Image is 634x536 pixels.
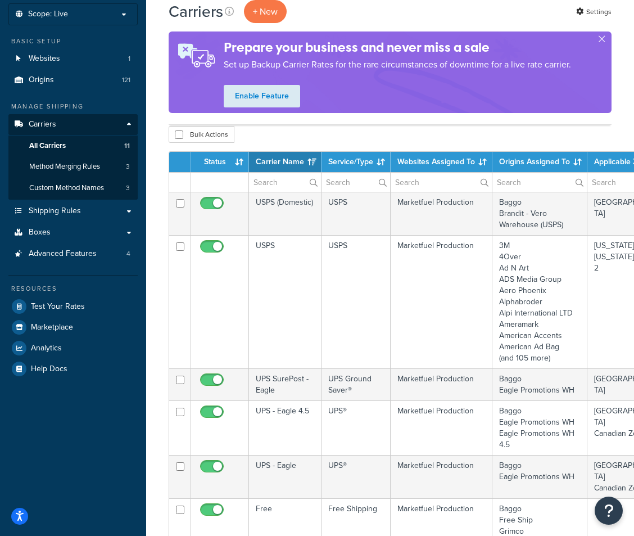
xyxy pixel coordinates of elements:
[128,54,130,64] span: 1
[321,173,390,192] input: Search
[8,201,138,222] a: Shipping Rules
[124,141,130,151] span: 11
[492,368,587,400] td: Baggo Eagle Promotions WH
[8,136,138,156] a: All Carriers 11
[8,244,138,264] li: Advanced Features
[169,1,223,22] h1: Carriers
[8,70,138,91] a: Origins 121
[8,359,138,379] a: Help Docs
[31,323,73,332] span: Marketplace
[8,48,138,69] li: Websites
[321,235,391,368] td: USPS
[492,400,587,455] td: Baggo Eagle Promotions WH Eagle Promotions WH 4.5
[8,296,138,317] a: Test Your Rates
[29,54,60,64] span: Websites
[126,249,130,259] span: 4
[321,152,391,172] th: Service/Type: activate to sort column ascending
[8,317,138,337] a: Marketplace
[224,57,571,73] p: Set up Backup Carrier Rates for the rare circumstances of downtime for a live rate carrier.
[8,37,138,46] div: Basic Setup
[492,455,587,498] td: Baggo Eagle Promotions WH
[492,235,587,368] td: 3M 4Over Ad N Art ADS Media Group Aero Phoenix Alphabroder Alpi International LTD Ameramark Ameri...
[321,455,391,498] td: UPS®
[126,183,130,193] span: 3
[8,156,138,177] a: Method Merging Rules 3
[29,141,66,151] span: All Carriers
[224,85,300,107] a: Enable Feature
[8,156,138,177] li: Method Merging Rules
[249,235,321,368] td: USPS
[29,249,97,259] span: Advanced Features
[8,178,138,199] a: Custom Method Names 3
[391,400,492,455] td: Marketfuel Production
[391,235,492,368] td: Marketfuel Production
[29,120,56,129] span: Carriers
[29,206,81,216] span: Shipping Rules
[595,497,623,525] button: Open Resource Center
[321,192,391,235] td: USPS
[191,152,249,172] th: Status: activate to sort column ascending
[169,126,234,143] button: Bulk Actions
[391,152,492,172] th: Websites Assigned To: activate to sort column ascending
[492,173,587,192] input: Search
[31,364,67,374] span: Help Docs
[31,344,62,353] span: Analytics
[391,368,492,400] td: Marketfuel Production
[224,38,571,57] h4: Prepare your business and never miss a sale
[29,228,51,237] span: Boxes
[249,192,321,235] td: USPS (Domestic)
[122,75,130,85] span: 121
[391,192,492,235] td: Marketfuel Production
[28,10,68,19] span: Scope: Live
[29,183,104,193] span: Custom Method Names
[8,48,138,69] a: Websites 1
[31,302,85,312] span: Test Your Rates
[8,114,138,200] li: Carriers
[249,455,321,498] td: UPS - Eagle
[29,162,100,172] span: Method Merging Rules
[321,400,391,455] td: UPS®
[29,75,54,85] span: Origins
[391,455,492,498] td: Marketfuel Production
[321,368,391,400] td: UPS Ground Saver®
[249,400,321,455] td: UPS - Eagle 4.5
[8,114,138,135] a: Carriers
[126,162,130,172] span: 3
[249,152,321,172] th: Carrier Name: activate to sort column ascending
[249,368,321,400] td: UPS SurePost - Eagle
[169,31,224,79] img: ad-rules-rateshop-fe6ec290ccb7230408bd80ed9643f0289d75e0ffd9eb532fc0e269fcd187b520.png
[492,192,587,235] td: Baggo Brandit - Vero Warehouse (USPS)
[249,173,321,192] input: Search
[8,222,138,243] a: Boxes
[8,70,138,91] li: Origins
[8,136,138,156] li: All Carriers
[576,4,612,20] a: Settings
[8,178,138,199] li: Custom Method Names
[391,173,492,192] input: Search
[8,102,138,111] div: Manage Shipping
[8,284,138,294] div: Resources
[492,152,587,172] th: Origins Assigned To: activate to sort column ascending
[8,338,138,358] a: Analytics
[8,244,138,264] a: Advanced Features 4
